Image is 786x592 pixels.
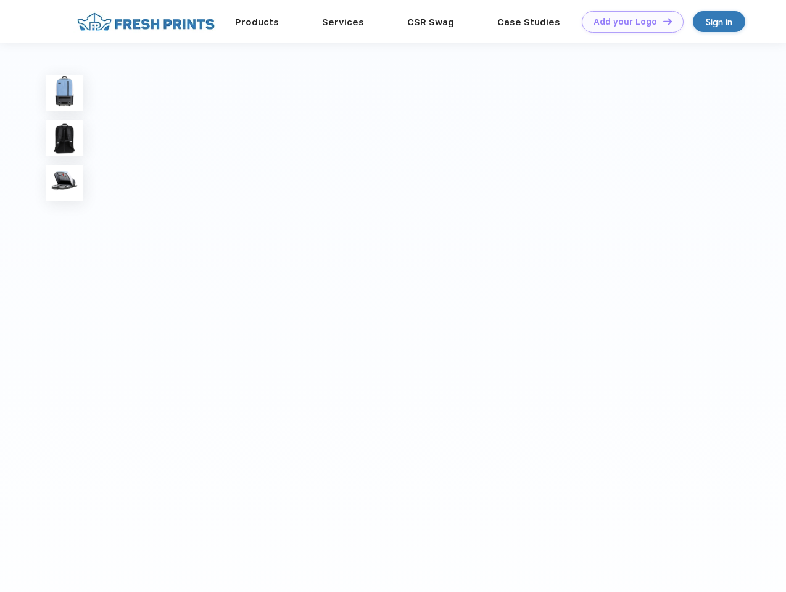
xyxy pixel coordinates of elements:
[46,75,83,111] img: func=resize&h=100
[46,165,83,201] img: func=resize&h=100
[46,120,83,156] img: func=resize&h=100
[706,15,732,29] div: Sign in
[663,18,672,25] img: DT
[73,11,218,33] img: fo%20logo%202.webp
[693,11,745,32] a: Sign in
[235,17,279,28] a: Products
[594,17,657,27] div: Add your Logo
